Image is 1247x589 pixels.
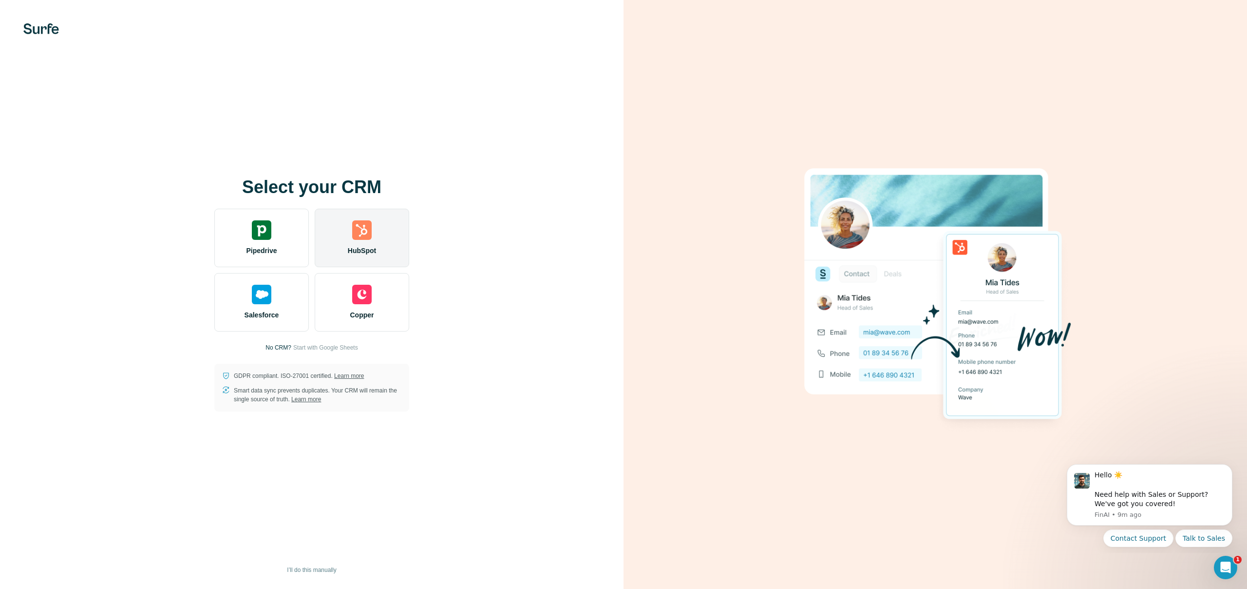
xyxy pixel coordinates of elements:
span: Copper [350,310,374,320]
p: Smart data sync prevents duplicates. Your CRM will remain the single source of truth. [234,386,401,404]
span: 1 [1234,556,1242,564]
span: Salesforce [245,310,279,320]
p: No CRM? [265,343,291,352]
h1: Select your CRM [214,177,409,197]
span: HubSpot [348,246,376,255]
span: Pipedrive [246,246,277,255]
img: HUBSPOT image [799,153,1072,436]
button: Start with Google Sheets [293,343,358,352]
iframe: Intercom live chat [1214,556,1237,579]
img: pipedrive's logo [252,220,271,240]
iframe: Intercom notifications message [1052,455,1247,553]
img: copper's logo [352,285,372,304]
a: Learn more [334,373,364,379]
img: Surfe's logo [23,23,59,34]
img: salesforce's logo [252,285,271,304]
img: hubspot's logo [352,220,372,240]
p: GDPR compliant. ISO-27001 certified. [234,372,364,380]
button: I’ll do this manually [280,563,343,577]
span: I’ll do this manually [287,566,336,574]
a: Learn more [291,396,321,403]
